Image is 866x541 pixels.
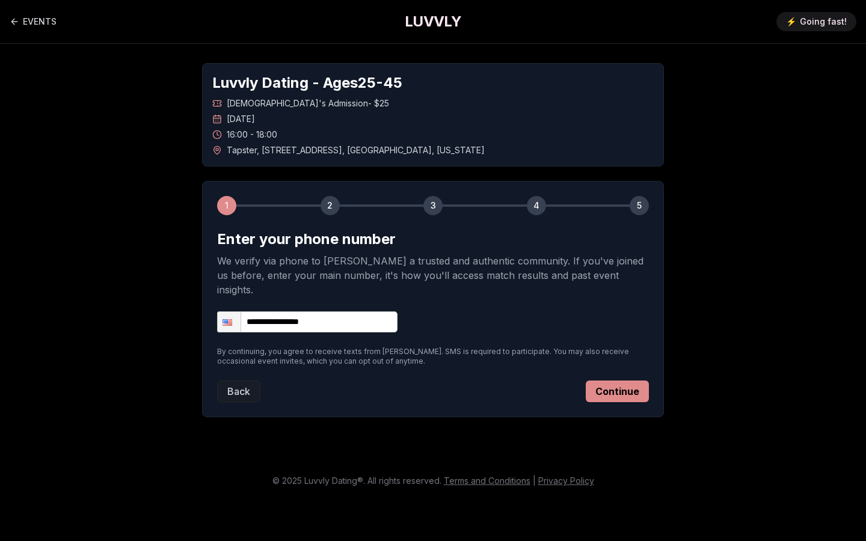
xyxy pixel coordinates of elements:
[227,97,389,109] span: [DEMOGRAPHIC_DATA]'s Admission - $25
[405,12,461,31] a: LUVVLY
[217,230,649,249] h2: Enter your phone number
[786,16,796,28] span: ⚡️
[538,475,594,486] a: Privacy Policy
[212,73,654,93] h1: Luvvly Dating - Ages 25 - 45
[423,196,443,215] div: 3
[800,16,847,28] span: Going fast!
[444,475,530,486] a: Terms and Conditions
[527,196,546,215] div: 4
[321,196,340,215] div: 2
[218,312,241,332] div: United States: + 1
[586,381,649,402] button: Continue
[227,129,277,141] span: 16:00 - 18:00
[227,144,485,156] span: Tapster , [STREET_ADDRESS] , [GEOGRAPHIC_DATA] , [US_STATE]
[10,10,57,34] a: Back to events
[217,254,649,297] p: We verify via phone to [PERSON_NAME] a trusted and authentic community. If you've joined us befor...
[217,381,260,402] button: Back
[227,113,255,125] span: [DATE]
[217,347,649,366] p: By continuing, you agree to receive texts from [PERSON_NAME]. SMS is required to participate. You...
[630,196,649,215] div: 5
[533,475,536,486] span: |
[217,196,236,215] div: 1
